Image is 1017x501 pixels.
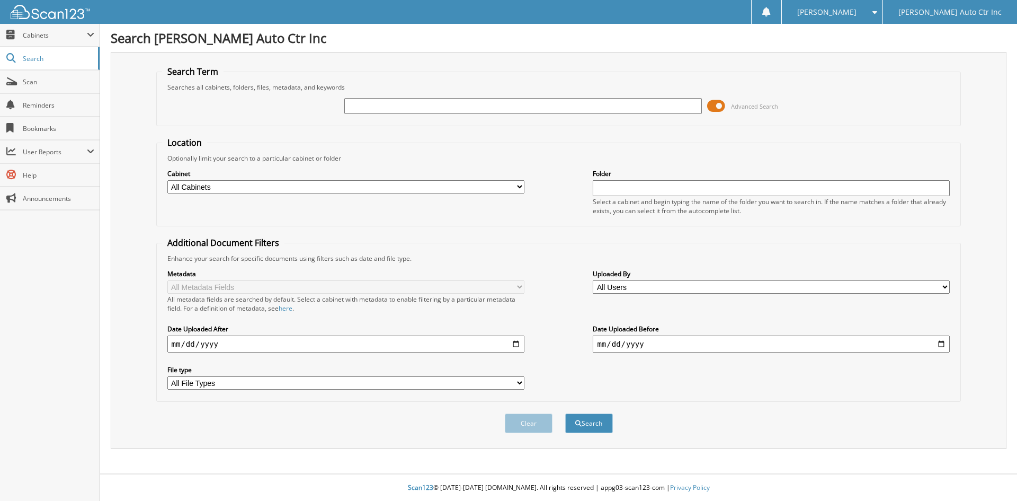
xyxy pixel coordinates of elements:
[23,31,87,40] span: Cabinets
[731,102,778,110] span: Advanced Search
[593,269,950,278] label: Uploaded By
[593,324,950,333] label: Date Uploaded Before
[162,237,284,249] legend: Additional Document Filters
[167,365,524,374] label: File type
[167,269,524,278] label: Metadata
[111,29,1006,47] h1: Search [PERSON_NAME] Auto Ctr Inc
[23,194,94,203] span: Announcements
[162,83,956,92] div: Searches all cabinets, folders, files, metadata, and keywords
[162,154,956,163] div: Optionally limit your search to a particular cabinet or folder
[23,54,93,63] span: Search
[593,169,950,178] label: Folder
[670,483,710,492] a: Privacy Policy
[593,197,950,215] div: Select a cabinet and begin typing the name of the folder you want to search in. If the name match...
[167,295,524,313] div: All metadata fields are searched by default. Select a cabinet with metadata to enable filtering b...
[162,66,224,77] legend: Search Term
[279,304,292,313] a: here
[23,101,94,110] span: Reminders
[593,336,950,353] input: end
[23,124,94,133] span: Bookmarks
[167,336,524,353] input: start
[565,414,613,433] button: Search
[11,5,90,19] img: scan123-logo-white.svg
[898,9,1002,15] span: [PERSON_NAME] Auto Ctr Inc
[408,483,433,492] span: Scan123
[23,171,94,180] span: Help
[505,414,552,433] button: Clear
[162,254,956,263] div: Enhance your search for specific documents using filters such as date and file type.
[162,137,207,148] legend: Location
[797,9,857,15] span: [PERSON_NAME]
[23,147,87,156] span: User Reports
[167,169,524,178] label: Cabinet
[100,475,1017,501] div: © [DATE]-[DATE] [DOMAIN_NAME]. All rights reserved | appg03-scan123-com |
[167,324,524,333] label: Date Uploaded After
[23,77,94,86] span: Scan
